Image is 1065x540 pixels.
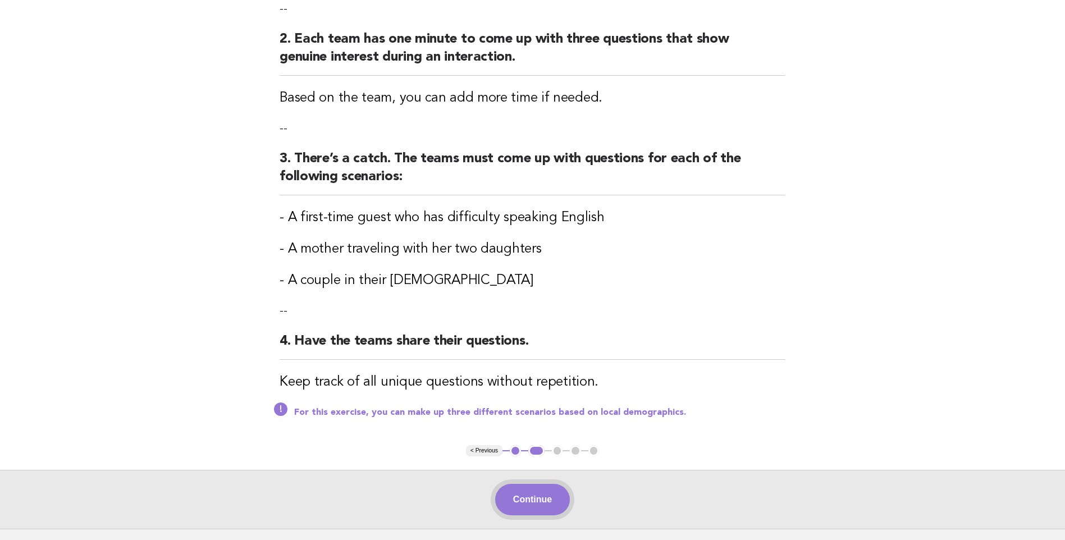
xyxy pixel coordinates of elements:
[495,484,570,515] button: Continue
[280,332,785,360] h2: 4. Have the teams share their questions.
[280,89,785,107] h3: Based on the team, you can add more time if needed.
[294,407,785,418] p: For this exercise, you can make up three different scenarios based on local demographics.
[466,445,502,456] button: < Previous
[280,150,785,195] h2: 3. There’s a catch. The teams must come up with questions for each of the following scenarios:
[280,303,785,319] p: --
[280,373,785,391] h3: Keep track of all unique questions without repetition.
[280,209,785,227] h3: - A first-time guest who has difficulty speaking English
[280,272,785,290] h3: - A couple in their [DEMOGRAPHIC_DATA]
[280,1,785,17] p: --
[528,445,545,456] button: 2
[510,445,521,456] button: 1
[280,121,785,136] p: --
[280,30,785,76] h2: 2. Each team has one minute to come up with three questions that show genuine interest during an ...
[280,240,785,258] h3: - A mother traveling with her two daughters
